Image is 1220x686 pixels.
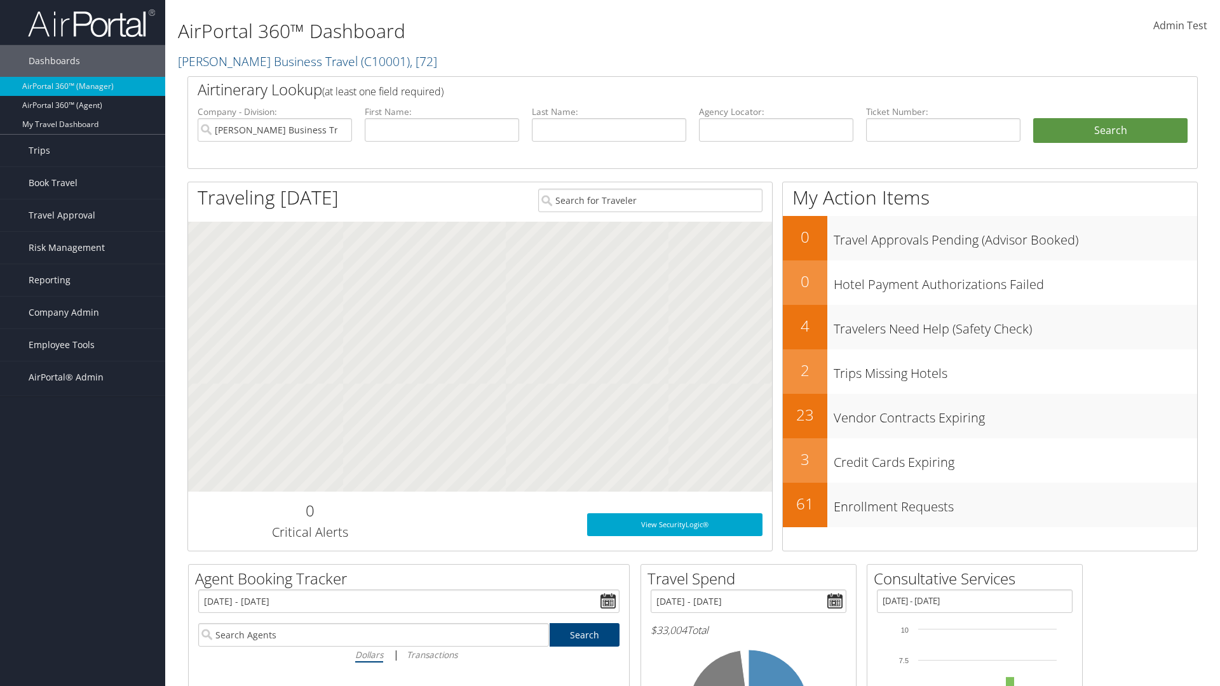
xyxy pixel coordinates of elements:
[198,500,422,521] h2: 0
[28,8,155,38] img: airportal-logo.png
[29,361,104,393] span: AirPortal® Admin
[783,349,1197,394] a: 2Trips Missing Hotels
[29,45,80,77] span: Dashboards
[866,105,1020,118] label: Ticket Number:
[834,225,1197,249] h3: Travel Approvals Pending (Advisor Booked)
[178,53,437,70] a: [PERSON_NAME] Business Travel
[361,53,410,70] span: ( C10001 )
[783,404,827,426] h2: 23
[29,232,105,264] span: Risk Management
[783,315,827,337] h2: 4
[651,623,687,637] span: $33,004
[834,403,1197,427] h3: Vendor Contracts Expiring
[783,493,827,514] h2: 61
[198,623,549,647] input: Search Agents
[198,79,1104,100] h2: Airtinerary Lookup
[407,649,457,661] i: Transactions
[834,358,1197,382] h3: Trips Missing Hotels
[355,649,383,661] i: Dollars
[198,647,620,662] div: |
[874,568,1082,589] h2: Consultative Services
[834,492,1197,516] h3: Enrollment Requests
[834,447,1197,471] h3: Credit Cards Expiring
[322,84,444,98] span: (at least one field required)
[195,568,629,589] h2: Agent Booking Tracker
[783,305,1197,349] a: 4Travelers Need Help (Safety Check)
[532,105,686,118] label: Last Name:
[1153,18,1207,32] span: Admin Test
[901,626,909,634] tspan: 10
[29,199,95,231] span: Travel Approval
[587,513,762,536] a: View SecurityLogic®
[783,438,1197,483] a: 3Credit Cards Expiring
[834,269,1197,293] h3: Hotel Payment Authorizations Failed
[29,329,95,361] span: Employee Tools
[550,623,620,647] a: Search
[198,184,339,211] h1: Traveling [DATE]
[647,568,856,589] h2: Travel Spend
[783,226,827,248] h2: 0
[365,105,519,118] label: First Name:
[178,18,864,44] h1: AirPortal 360™ Dashboard
[29,264,71,296] span: Reporting
[699,105,853,118] label: Agency Locator:
[1033,118,1188,144] button: Search
[783,448,827,470] h2: 3
[29,297,99,328] span: Company Admin
[783,216,1197,260] a: 0Travel Approvals Pending (Advisor Booked)
[1153,6,1207,46] a: Admin Test
[783,271,827,292] h2: 0
[783,360,827,381] h2: 2
[783,184,1197,211] h1: My Action Items
[899,657,909,664] tspan: 7.5
[783,394,1197,438] a: 23Vendor Contracts Expiring
[783,483,1197,527] a: 61Enrollment Requests
[538,189,762,212] input: Search for Traveler
[198,523,422,541] h3: Critical Alerts
[29,135,50,166] span: Trips
[410,53,437,70] span: , [ 72 ]
[651,623,846,637] h6: Total
[198,105,352,118] label: Company - Division:
[783,260,1197,305] a: 0Hotel Payment Authorizations Failed
[29,167,78,199] span: Book Travel
[834,314,1197,338] h3: Travelers Need Help (Safety Check)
